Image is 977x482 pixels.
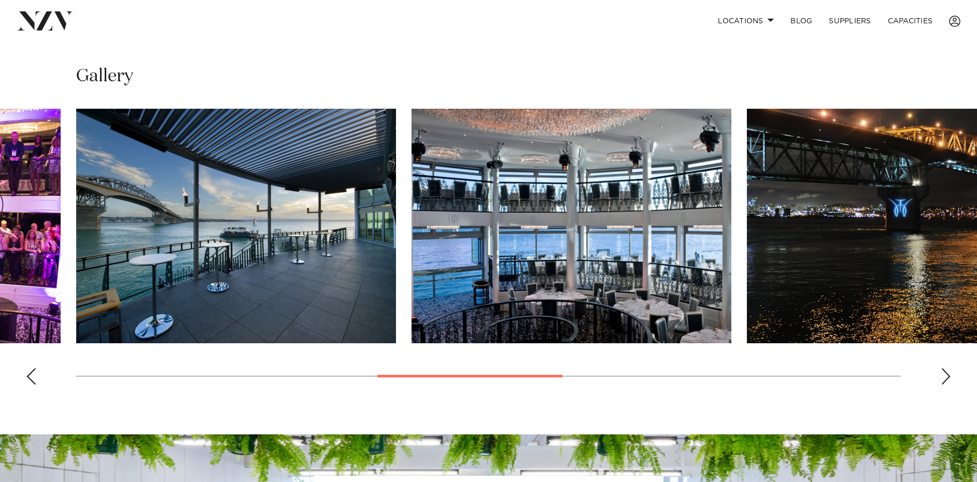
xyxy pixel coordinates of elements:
[820,10,879,32] a: SUPPLIERS
[880,10,941,32] a: Capacities
[76,109,396,343] swiper-slide: 5 / 11
[17,11,73,30] img: nzv-logo.png
[412,109,731,343] swiper-slide: 6 / 11
[710,10,782,32] a: Locations
[76,65,133,88] h2: Gallery
[782,10,820,32] a: BLOG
